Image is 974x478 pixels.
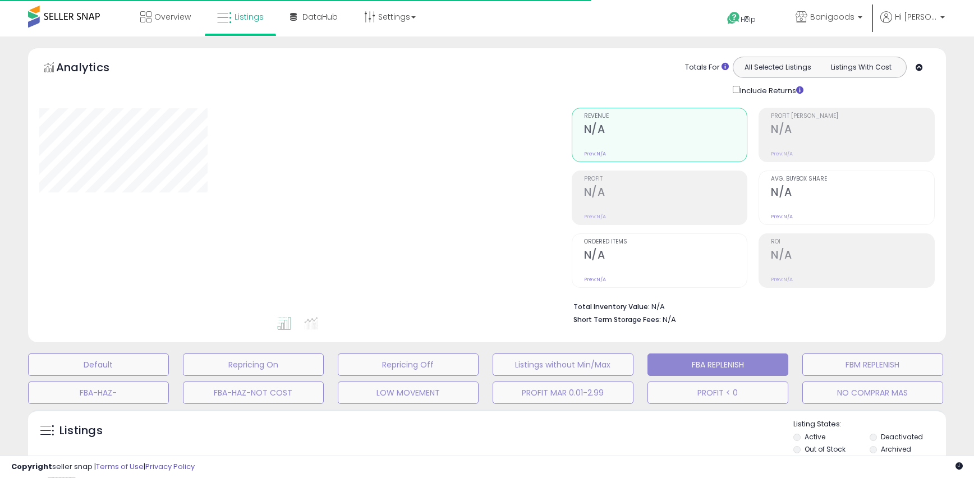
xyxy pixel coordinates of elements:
[493,382,633,404] button: PROFIT MAR 0.01-2.99
[810,11,854,22] span: Banigoods
[183,353,324,376] button: Repricing On
[573,302,650,311] b: Total Inventory Value:
[771,276,793,283] small: Prev: N/A
[819,60,903,75] button: Listings With Cost
[56,59,131,78] h5: Analytics
[573,315,661,324] b: Short Term Storage Fees:
[771,186,934,201] h2: N/A
[802,353,943,376] button: FBM REPLENISH
[895,11,937,22] span: Hi [PERSON_NAME]
[338,353,479,376] button: Repricing Off
[685,62,729,73] div: Totals For
[584,123,747,138] h2: N/A
[736,60,820,75] button: All Selected Listings
[584,186,747,201] h2: N/A
[584,213,606,220] small: Prev: N/A
[584,276,606,283] small: Prev: N/A
[647,382,788,404] button: PROFIT < 0
[771,176,934,182] span: Avg. Buybox Share
[741,15,756,24] span: Help
[11,461,52,472] strong: Copyright
[663,314,676,325] span: N/A
[771,249,934,264] h2: N/A
[771,150,793,157] small: Prev: N/A
[771,123,934,138] h2: N/A
[771,239,934,245] span: ROI
[235,11,264,22] span: Listings
[584,176,747,182] span: Profit
[28,353,169,376] button: Default
[154,11,191,22] span: Overview
[584,239,747,245] span: Ordered Items
[584,249,747,264] h2: N/A
[880,11,945,36] a: Hi [PERSON_NAME]
[727,11,741,25] i: Get Help
[718,3,778,36] a: Help
[573,299,927,312] li: N/A
[11,462,195,472] div: seller snap | |
[183,382,324,404] button: FBA-HAZ-NOT COST
[771,213,793,220] small: Prev: N/A
[338,382,479,404] button: LOW MOVEMENT
[771,113,934,119] span: Profit [PERSON_NAME]
[584,113,747,119] span: Revenue
[28,382,169,404] button: FBA-HAZ-
[493,353,633,376] button: Listings without Min/Max
[302,11,338,22] span: DataHub
[584,150,606,157] small: Prev: N/A
[724,84,817,96] div: Include Returns
[802,382,943,404] button: NO COMPRAR MAS
[647,353,788,376] button: FBA REPLENISH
